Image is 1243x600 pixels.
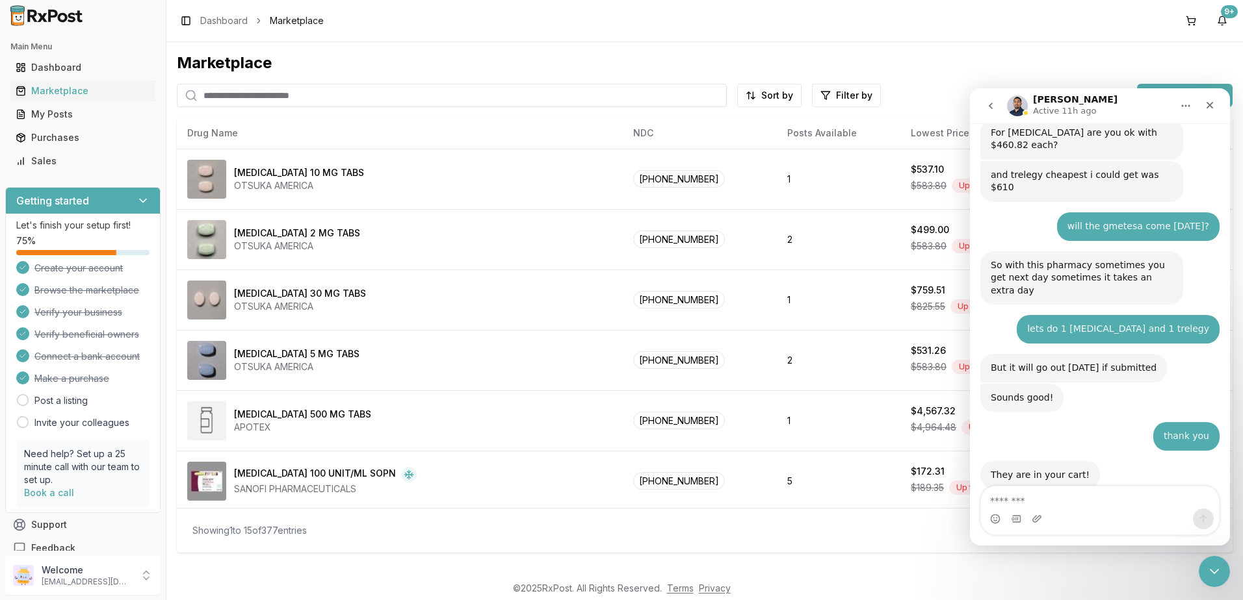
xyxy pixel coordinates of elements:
[187,220,226,259] img: Abilify 2 MG TABS
[5,151,161,171] button: Sales
[1221,5,1238,18] div: 9+
[633,412,725,429] span: [PHONE_NUMBER]
[1160,88,1225,103] span: List new post
[34,328,139,341] span: Verify beneficial owners
[34,262,123,275] span: Create your account
[16,155,150,168] div: Sales
[234,408,371,421] div: [MEDICAL_DATA] 500 MG TABS
[952,239,1017,253] div: Up to 15 % off
[10,103,155,126] a: My Posts
[187,462,226,501] img: Admelog SoloStar 100 UNIT/ML SOPN
[836,89,872,102] span: Filter by
[911,481,944,494] span: $189.35
[200,14,324,27] nav: breadcrumb
[10,79,155,103] a: Marketplace
[34,394,88,407] a: Post a listing
[777,330,900,390] td: 2
[5,513,161,536] button: Support
[952,179,1014,193] div: Up to 8 % off
[42,577,132,587] p: [EMAIL_ADDRESS][DOMAIN_NAME]
[950,299,1012,314] div: Up to 8 % off
[42,564,132,577] p: Welcome
[234,166,364,179] div: [MEDICAL_DATA] 10 MG TABS
[911,344,946,357] div: $531.26
[911,240,947,253] span: $583.80
[234,421,371,434] div: APOTEX
[1137,84,1233,107] button: List new post
[761,89,793,102] span: Sort by
[34,284,139,297] span: Browse the marketplace
[5,104,161,125] button: My Posts
[24,487,74,498] a: Book a call
[234,347,360,360] div: [MEDICAL_DATA] 5 MG TABS
[16,108,150,121] div: My Posts
[633,472,725,490] span: [PHONE_NUMBER]
[812,84,881,107] button: Filter by
[623,118,777,149] th: NDC
[16,131,150,144] div: Purchases
[777,209,900,269] td: 2
[5,536,161,560] button: Feedback
[777,451,900,511] td: 5
[16,84,150,97] div: Marketplace
[234,482,417,495] div: SANOFI PHARMACEUTICALS
[633,351,725,369] span: [PHONE_NUMBER]
[911,223,949,236] div: $499.00
[911,179,947,192] span: $583.80
[234,360,360,373] div: OTSUKA AMERICA
[187,281,226,319] img: Abilify 30 MG TABS
[962,420,1023,434] div: Up to 8 % off
[911,284,945,297] div: $759.51
[234,179,364,192] div: OTSUKA AMERICA
[911,421,956,434] span: $4,964.48
[10,42,155,52] h2: Main Menu
[34,350,140,363] span: Connect a bank account
[911,360,947,373] span: $583.80
[911,465,945,478] div: $172.31
[187,401,226,440] img: Abiraterone Acetate 500 MG TABS
[34,416,129,429] a: Invite your colleagues
[177,118,623,149] th: Drug Name
[34,372,109,385] span: Make a purchase
[234,240,360,253] div: OTSUKA AMERICA
[16,61,150,74] div: Dashboard
[200,14,248,27] a: Dashboard
[16,219,150,232] p: Let's finish your setup first!
[234,227,360,240] div: [MEDICAL_DATA] 2 MG TABS
[177,53,1233,73] div: Marketplace
[24,447,142,486] p: Need help? Set up a 25 minute call with our team to set up.
[699,582,731,594] a: Privacy
[34,306,122,319] span: Verify your business
[911,405,956,418] div: $4,567.32
[667,582,694,594] a: Terms
[633,170,725,188] span: [PHONE_NUMBER]
[777,269,900,330] td: 1
[16,234,36,247] span: 75 %
[5,127,161,148] button: Purchases
[5,5,88,26] img: RxPost Logo
[1212,10,1233,31] button: 9+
